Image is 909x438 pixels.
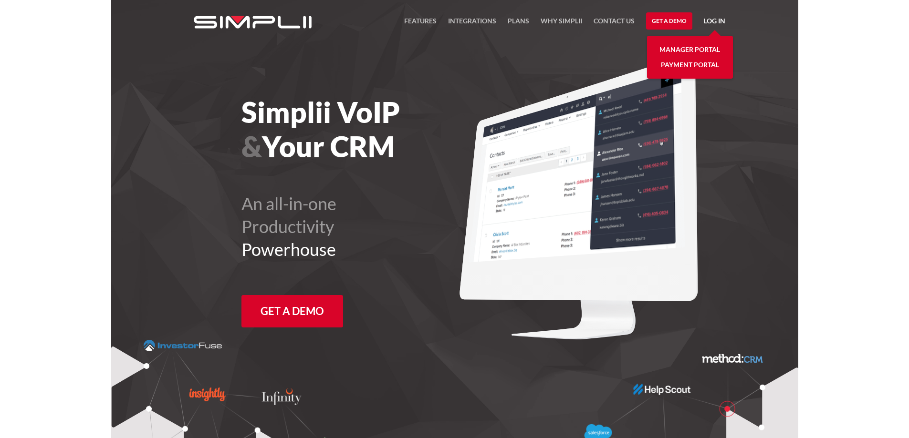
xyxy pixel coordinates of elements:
a: Get a Demo [646,12,692,30]
a: Payment Portal [661,57,719,72]
span: Powerhouse [241,239,336,260]
a: Plans [508,15,529,32]
a: FEATURES [404,15,437,32]
a: Log in [704,15,725,30]
h1: Simplii VoIP Your CRM [241,95,507,163]
a: Get a Demo [241,295,343,327]
a: Why Simplii [541,15,582,32]
a: Contact US [594,15,635,32]
a: Integrations [448,15,496,32]
img: Simplii [194,16,312,29]
span: & [241,129,262,163]
h2: An all-in-one Productivity [241,192,507,261]
a: Manager Portal [659,42,720,57]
